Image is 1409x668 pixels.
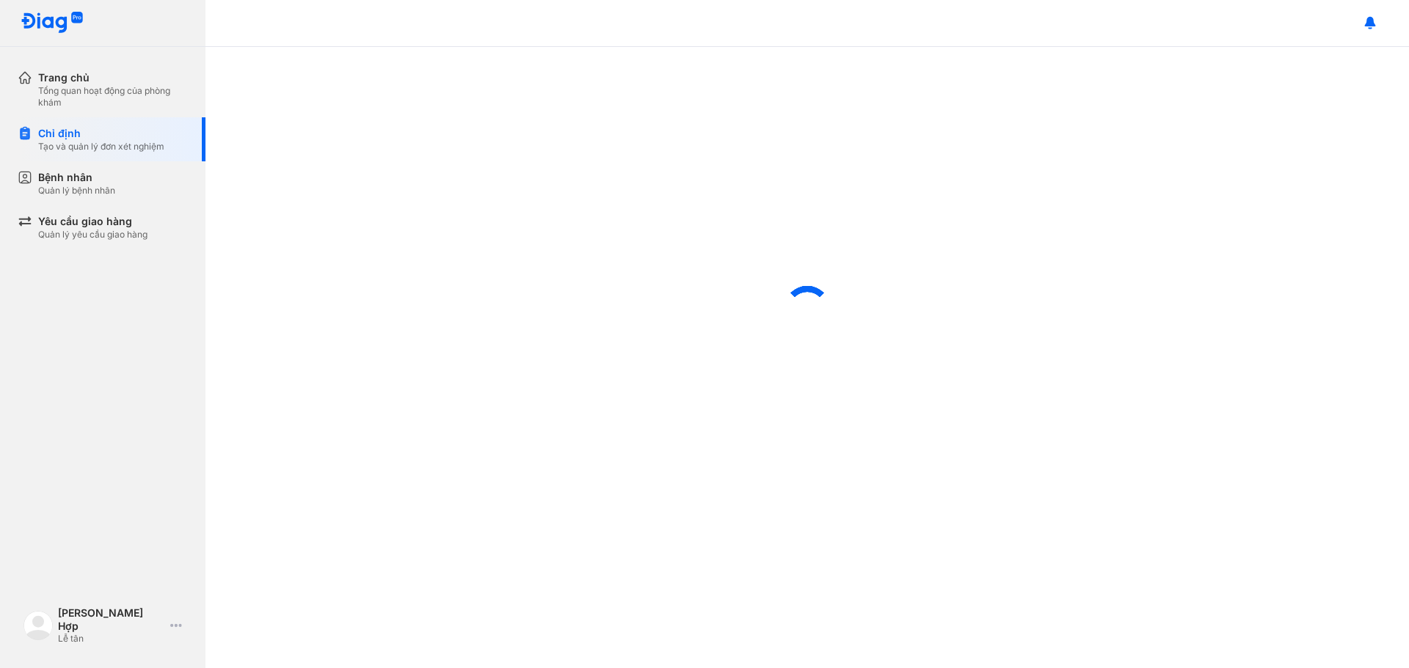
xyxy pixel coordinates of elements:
[38,141,164,153] div: Tạo và quản lý đơn xét nghiệm
[38,126,164,141] div: Chỉ định
[58,606,164,633] div: [PERSON_NAME] Hợp
[38,70,188,85] div: Trang chủ
[38,170,115,185] div: Bệnh nhân
[23,611,53,640] img: logo
[38,85,188,109] div: Tổng quan hoạt động của phòng khám
[38,214,148,229] div: Yêu cầu giao hàng
[38,229,148,241] div: Quản lý yêu cầu giao hàng
[38,185,115,197] div: Quản lý bệnh nhân
[58,633,164,645] div: Lễ tân
[21,12,84,34] img: logo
